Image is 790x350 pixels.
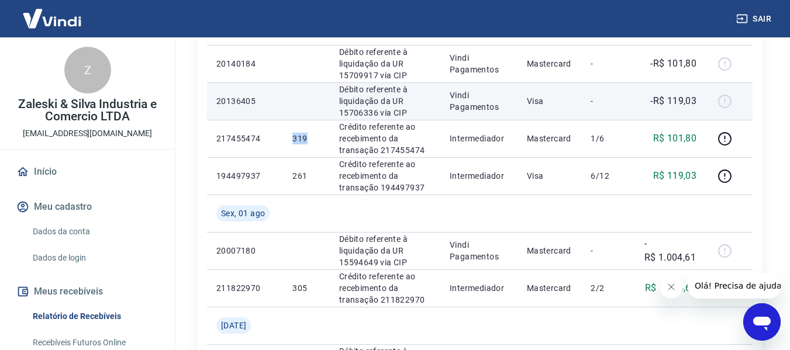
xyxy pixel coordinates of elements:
p: 20136405 [216,95,274,107]
iframe: Fechar mensagem [660,275,683,299]
p: Mastercard [527,133,572,144]
p: -R$ 101,80 [650,57,696,71]
p: Zaleski & Silva Industria e Comercio LTDA [9,98,165,123]
p: Vindi Pagamentos [450,52,508,75]
span: [DATE] [221,320,246,331]
p: Visa [527,95,572,107]
a: Dados da conta [28,220,161,244]
p: -R$ 1.004,61 [644,237,697,265]
p: 6/12 [591,170,625,182]
iframe: Mensagem da empresa [688,273,781,299]
p: 211822970 [216,282,274,294]
p: Débito referente à liquidação da UR 15709917 via CIP [339,46,431,81]
p: -R$ 119,03 [650,94,696,108]
button: Meus recebíveis [14,279,161,304]
a: Dados de login [28,246,161,270]
p: Visa [527,170,572,182]
p: [EMAIL_ADDRESS][DOMAIN_NAME] [23,127,152,140]
img: Vindi [14,1,90,36]
p: - [591,58,625,70]
button: Meu cadastro [14,194,161,220]
p: Intermediador [450,170,508,182]
p: Vindi Pagamentos [450,239,508,262]
p: Intermediador [450,133,508,144]
p: 194497937 [216,170,274,182]
p: Débito referente à liquidação da UR 15594649 via CIP [339,233,431,268]
p: Mastercard [527,245,572,257]
p: 305 [292,282,320,294]
p: 319 [292,133,320,144]
p: 20140184 [216,58,274,70]
button: Sair [734,8,776,30]
p: 2/2 [591,282,625,294]
p: 261 [292,170,320,182]
span: Olá! Precisa de ajuda? [7,8,98,18]
p: Crédito referente ao recebimento da transação 194497937 [339,158,431,193]
p: R$ 119,03 [653,169,697,183]
p: R$ 1.004,61 [645,281,696,295]
p: - [591,245,625,257]
p: Mastercard [527,282,572,294]
p: R$ 101,80 [653,131,697,145]
p: 1/6 [591,133,625,144]
div: Z [64,47,111,93]
p: Vindi Pagamentos [450,89,508,113]
p: Crédito referente ao recebimento da transação 217455474 [339,121,431,156]
p: - [591,95,625,107]
p: Débito referente à liquidação da UR 15706336 via CIP [339,84,431,119]
p: 217455474 [216,133,274,144]
p: Crédito referente ao recebimento da transação 211822970 [339,271,431,306]
p: Intermediador [450,282,508,294]
p: 20007180 [216,245,274,257]
a: Relatório de Recebíveis [28,304,161,328]
iframe: Botão para abrir a janela de mensagens [743,303,781,341]
span: Sex, 01 ago [221,207,265,219]
p: Mastercard [527,58,572,70]
a: Início [14,159,161,185]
